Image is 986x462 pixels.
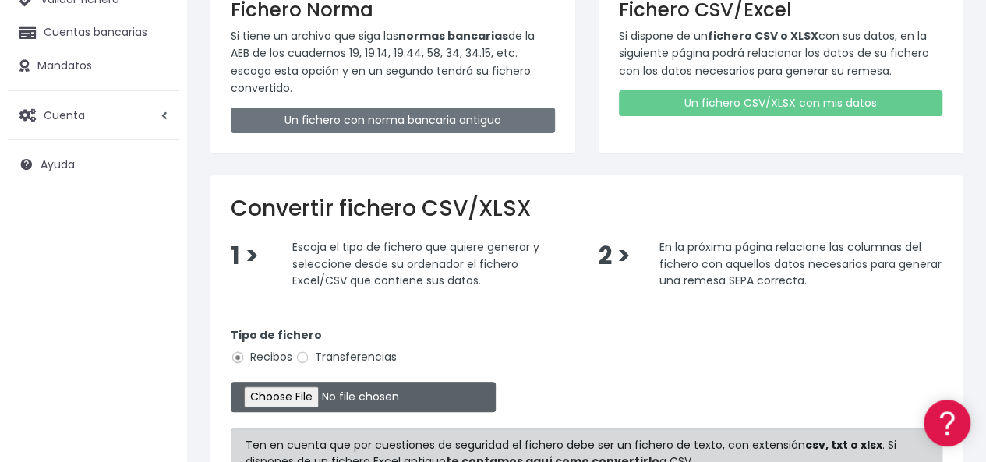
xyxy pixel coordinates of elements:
a: Cuentas bancarias [8,16,179,49]
p: Si tiene un archivo que siga las de la AEB de los cuadernos 19, 19.14, 19.44, 58, 34, 34.15, etc.... [231,27,555,97]
span: 2 > [598,239,630,273]
a: Cuenta [8,99,179,132]
span: 1 > [231,239,259,273]
a: Mandatos [8,50,179,83]
strong: fichero CSV o XLSX [708,28,818,44]
span: En la próxima página relacione las columnas del fichero con aquellos datos necesarios para genera... [659,239,942,288]
span: Cuenta [44,107,85,122]
strong: Tipo de fichero [231,327,322,343]
label: Recibos [231,349,292,365]
strong: csv, txt o xlsx [805,437,882,453]
label: Transferencias [295,349,397,365]
p: Si dispone de un con sus datos, en la siguiente página podrá relacionar los datos de su fichero c... [619,27,943,79]
span: Ayuda [41,157,75,172]
a: Un fichero CSV/XLSX con mis datos [619,90,943,116]
h2: Convertir fichero CSV/XLSX [231,196,942,222]
a: Ayuda [8,148,179,181]
a: Un fichero con norma bancaria antiguo [231,108,555,133]
span: Escoja el tipo de fichero que quiere generar y seleccione desde su ordenador el fichero Excel/CSV... [292,239,539,288]
strong: normas bancarias [398,28,508,44]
